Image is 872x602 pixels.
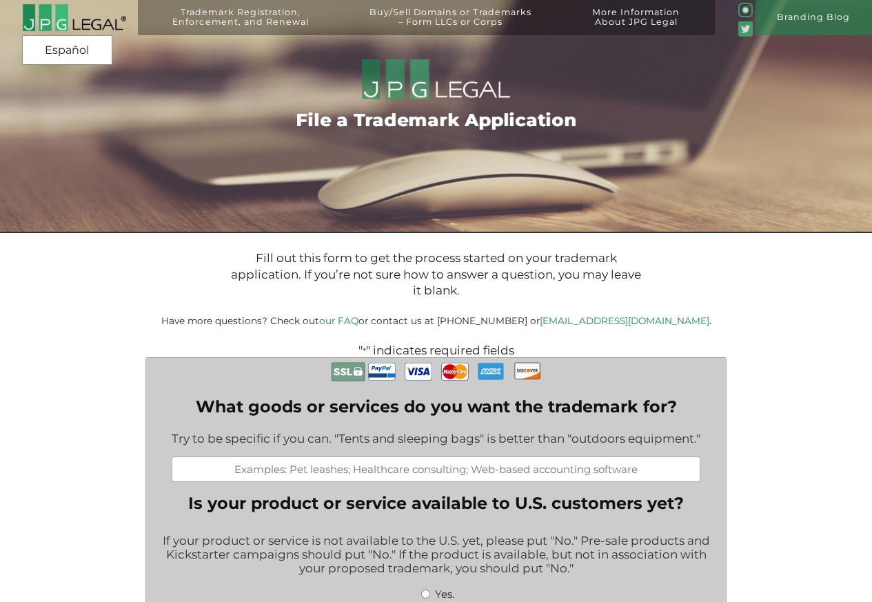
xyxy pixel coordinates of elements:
[514,358,541,384] img: Discover
[147,8,335,43] a: Trademark Registration,Enforcement, and Renewal
[331,358,365,386] img: Secure Payment with SSL
[738,21,753,36] img: Twitter_Social_Icon_Rounded_Square_Color-mid-green3-90.png
[26,38,108,63] a: Español
[477,358,505,385] img: AmEx
[566,8,706,43] a: More InformationAbout JPG Legal
[172,456,700,482] input: Examples: Pet leashes; Healthcare consulting; Web-based accounting software
[540,315,709,326] a: [EMAIL_ADDRESS][DOMAIN_NAME]
[435,588,454,601] label: Yes.
[227,250,645,299] p: Fill out this form to get the process started on your trademark application. If you’re not sure h...
[441,358,469,385] img: MasterCard
[172,423,700,456] div: Try to be specific if you can. "Tents and sleeping bags" is better than "outdoors equipment."
[738,3,753,17] img: glyph-logo_May2016-green3-90.png
[188,493,684,513] legend: Is your product or service available to U.S. customers yet?
[113,343,758,357] p: " " indicates required fields
[22,3,127,32] img: 2016-logo-black-letters-3-r.png
[172,397,700,417] label: What goods or services do you want the trademark for?
[156,525,716,586] div: If your product or service is not available to the U.S. yet, please put "No." Pre-sale products a...
[319,315,358,326] a: our FAQ
[405,358,432,385] img: Visa
[343,8,557,43] a: Buy/Sell Domains or Trademarks– Form LLCs or Corps
[368,358,396,385] img: PayPal
[161,315,711,326] small: Have more questions? Check out or contact us at [PHONE_NUMBER] or .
